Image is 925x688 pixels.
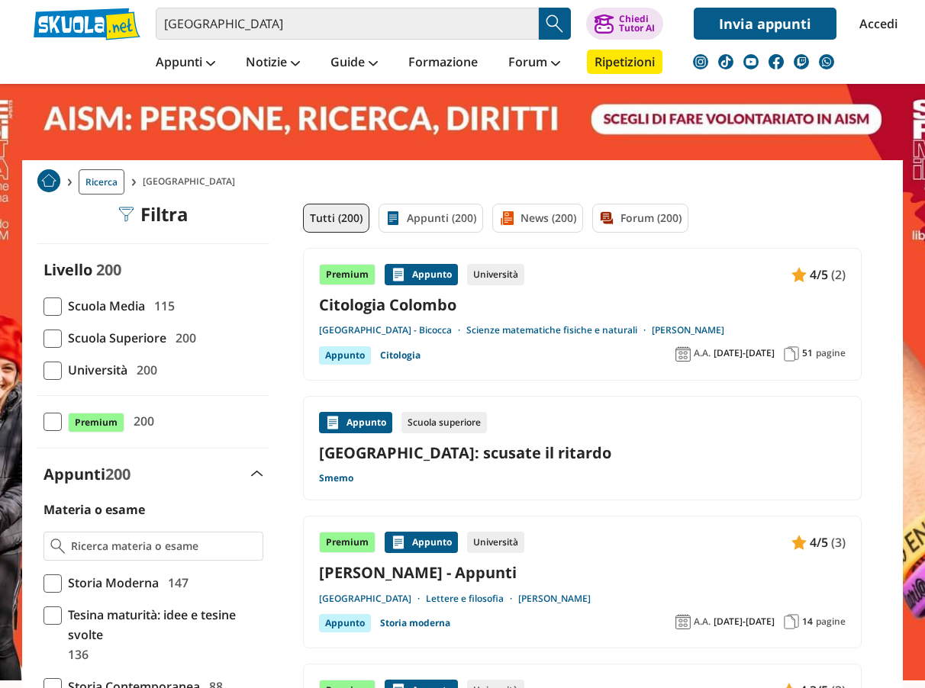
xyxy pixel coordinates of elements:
[714,616,775,628] span: [DATE]-[DATE]
[816,616,846,628] span: pagine
[467,532,524,553] div: Università
[675,346,691,362] img: Anno accademico
[859,8,891,40] a: Accedi
[148,296,175,316] span: 115
[694,347,711,359] span: A.A.
[791,267,807,282] img: Appunti contenuto
[675,614,691,629] img: Anno accademico
[319,264,375,285] div: Premium
[467,264,524,285] div: Università
[714,347,775,359] span: [DATE]-[DATE]
[810,265,828,285] span: 4/5
[499,211,514,226] img: News filtro contenuto
[62,645,89,664] span: 136
[169,328,196,348] span: 200
[96,259,121,280] span: 200
[37,169,60,195] a: Home
[62,573,159,593] span: Storia Moderna
[391,535,406,550] img: Appunti contenuto
[44,259,92,280] label: Livello
[319,294,846,315] a: Citologia Colombo
[816,347,846,359] span: pagine
[71,539,256,554] input: Ricerca materia o esame
[303,204,369,233] a: Tutti (200)
[379,204,483,233] a: Appunti (200)
[802,347,813,359] span: 51
[62,328,166,348] span: Scuola Superiore
[325,415,340,430] img: Appunti contenuto
[131,360,157,380] span: 200
[831,532,846,552] span: (3)
[44,501,145,518] label: Materia o esame
[652,324,724,336] a: [PERSON_NAME]
[380,346,421,365] a: Citologia
[492,204,583,233] a: News (200)
[401,412,487,433] div: Scuola superiore
[391,267,406,282] img: Appunti contenuto
[694,616,711,628] span: A.A.
[62,360,127,380] span: Università
[251,471,263,477] img: Apri e chiudi sezione
[599,211,614,226] img: Forum filtro contenuto
[37,169,60,192] img: Home
[466,324,652,336] a: Scienze matematiche fisiche e naturali
[802,616,813,628] span: 14
[119,207,134,222] img: Filtra filtri mobile
[319,614,371,632] div: Appunto
[784,346,799,362] img: Pagine
[319,532,375,553] div: Premium
[319,562,846,583] a: [PERSON_NAME] - Appunti
[385,532,458,553] div: Appunto
[380,614,450,632] a: Storia moderna
[162,573,189,593] span: 147
[44,464,131,484] label: Appunti
[319,442,846,463] a: [GEOGRAPHIC_DATA]: scusate il ritardo
[319,324,466,336] a: [GEOGRAPHIC_DATA] - Bicocca
[385,211,401,226] img: Appunti filtro contenuto
[810,532,828,552] span: 4/5
[62,296,145,316] span: Scuola Media
[592,204,688,233] a: Forum (200)
[426,593,518,605] a: Lettere e filosofia
[62,605,263,645] span: Tesina maturità: idee e tesine svolte
[119,204,189,225] div: Filtra
[791,535,807,550] img: Appunti contenuto
[79,169,124,195] a: Ricerca
[518,593,591,605] a: [PERSON_NAME]
[127,411,154,431] span: 200
[50,539,65,554] img: Ricerca materia o esame
[319,472,353,484] a: Smemo
[68,413,124,432] span: Premium
[319,346,371,365] div: Appunto
[784,614,799,629] img: Pagine
[831,265,846,285] span: (2)
[319,593,426,605] a: [GEOGRAPHIC_DATA]
[385,264,458,285] div: Appunto
[319,412,392,433] div: Appunto
[105,464,131,484] span: 200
